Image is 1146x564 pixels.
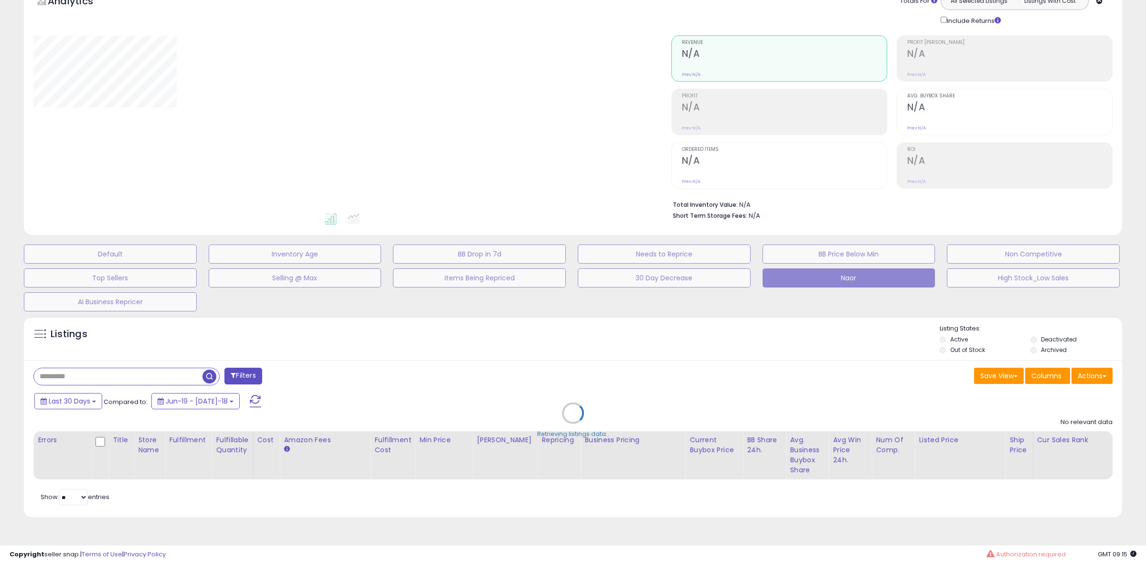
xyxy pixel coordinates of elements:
[907,48,1112,61] h2: N/A
[907,179,926,184] small: Prev: N/A
[673,198,1105,210] li: N/A
[124,550,166,559] a: Privacy Policy
[1098,550,1136,559] span: 2025-08-18 09:15 GMT
[24,245,197,264] button: Default
[934,15,1012,26] div: Include Returns
[682,147,887,152] span: Ordered Items
[24,292,197,311] button: AI Business Repricer
[907,72,926,77] small: Prev: N/A
[578,245,751,264] button: Needs to Reprice
[682,125,700,131] small: Prev: N/A
[537,430,609,438] div: Retrieving listings data..
[907,102,1112,115] h2: N/A
[682,179,700,184] small: Prev: N/A
[907,155,1112,168] h2: N/A
[947,245,1120,264] button: Non Competitive
[10,550,44,559] strong: Copyright
[578,268,751,287] button: 30 Day Decrease
[24,268,197,287] button: Top Sellers
[907,147,1112,152] span: ROI
[82,550,122,559] a: Terms of Use
[749,211,760,220] span: N/A
[763,245,935,264] button: BB Price Below Min
[673,201,738,209] b: Total Inventory Value:
[393,245,566,264] button: BB Drop in 7d
[209,268,382,287] button: Selling @ Max
[673,212,747,220] b: Short Term Storage Fees:
[209,245,382,264] button: Inventory Age
[907,40,1112,45] span: Profit [PERSON_NAME]
[907,125,926,131] small: Prev: N/A
[682,102,887,115] h2: N/A
[682,72,700,77] small: Prev: N/A
[393,268,566,287] button: Items Being Repriced
[10,550,166,559] div: seller snap | |
[763,268,935,287] button: Naor
[682,155,887,168] h2: N/A
[947,268,1120,287] button: High Stock_Low Sales
[682,40,887,45] span: Revenue
[682,94,887,99] span: Profit
[907,94,1112,99] span: Avg. Buybox Share
[682,48,887,61] h2: N/A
